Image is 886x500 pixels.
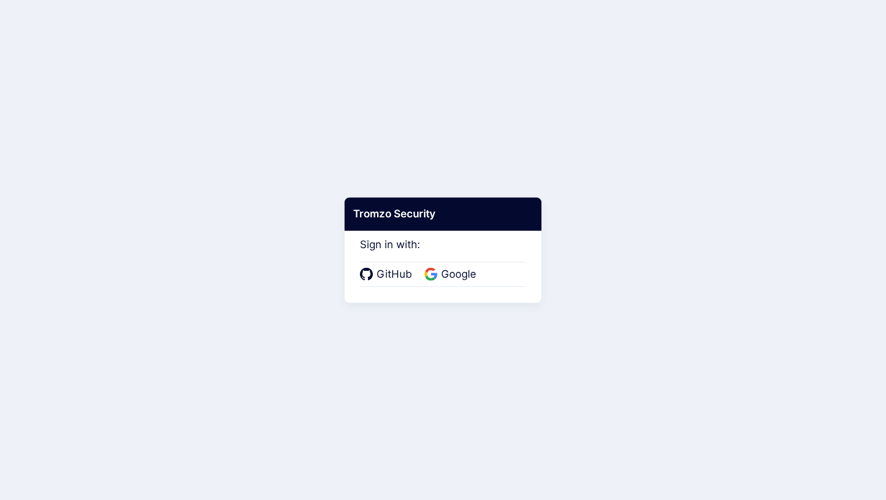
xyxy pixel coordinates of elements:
div: Sign in with: [360,222,526,287]
span: GitHub [373,267,416,283]
div: Tromzo Security [345,198,541,231]
span: Google [437,267,480,283]
a: GitHub [360,267,416,283]
a: Google [425,267,480,283]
